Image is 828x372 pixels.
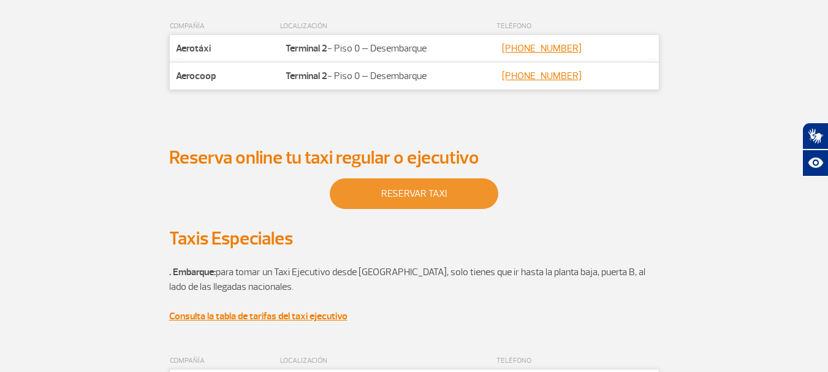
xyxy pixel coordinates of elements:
[279,63,496,90] td: - Piso 0 – Desembarque
[176,70,216,82] strong: Aerocoop
[279,353,496,370] th: LOCALIZACIÓN
[286,70,327,82] strong: Terminal 2
[169,266,216,278] strong: . Embarque:
[802,150,828,177] button: Abrir recursos assistivos.
[169,227,659,250] h2: Taxis Especiales
[802,123,828,150] button: Abrir tradutor de língua de sinais.
[169,310,348,322] a: Consulta la tabla de tarifas del taxi ejecutivo
[169,353,279,370] th: COMPAÑÍA
[496,353,659,370] th: TELÉFONO
[286,42,327,55] strong: Terminal 2
[279,18,496,35] th: LOCALIZACIÓN
[502,70,582,82] a: [PHONE_NUMBER]
[176,42,211,55] strong: Aerotáxi
[802,123,828,177] div: Plugin de acessibilidade da Hand Talk.
[502,42,582,55] a: [PHONE_NUMBER]
[330,178,498,209] a: Reservar taxi
[496,18,659,35] th: TELÉFONO
[279,35,496,63] td: - Piso 0 – Desembarque
[169,18,279,35] th: COMPAÑÍA
[169,265,659,294] p: para tomar un Taxi Ejecutivo desde [GEOGRAPHIC_DATA], solo tienes que ir hasta la planta baja, pu...
[169,146,659,169] h2: Reserva online tu taxi regular o ejecutivo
